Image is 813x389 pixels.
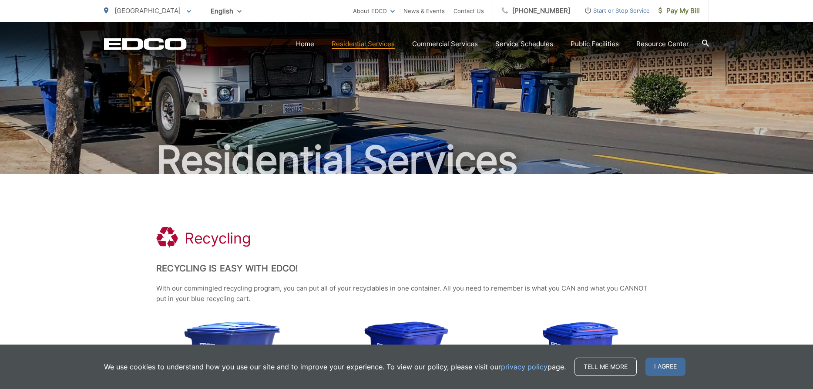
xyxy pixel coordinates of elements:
p: With our commingled recycling program, you can put all of your recyclables in one container. All ... [156,283,657,304]
p: We use cookies to understand how you use our site and to improve your experience. To view our pol... [104,362,566,372]
a: Service Schedules [495,39,553,49]
a: Public Facilities [571,39,619,49]
span: [GEOGRAPHIC_DATA] [114,7,181,15]
a: News & Events [403,6,445,16]
a: EDCD logo. Return to the homepage. [104,38,187,50]
a: About EDCO [353,6,395,16]
a: privacy policy [501,362,548,372]
a: Resource Center [636,39,689,49]
h2: Recycling is Easy with EDCO! [156,263,657,274]
span: I agree [645,358,685,376]
a: Home [296,39,314,49]
span: Pay My Bill [658,6,700,16]
a: Contact Us [454,6,484,16]
h2: Residential Services [104,139,709,182]
h1: Recycling [185,230,251,247]
span: English [204,3,248,19]
a: Residential Services [332,39,395,49]
a: Commercial Services [412,39,478,49]
a: Tell me more [574,358,637,376]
